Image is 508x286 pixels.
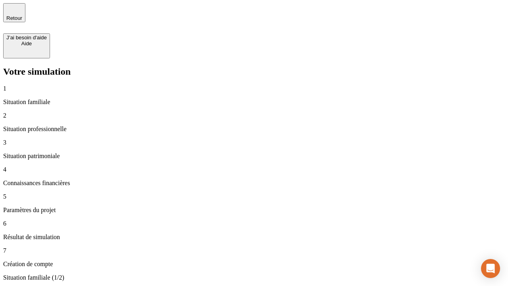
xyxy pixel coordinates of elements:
[3,3,25,22] button: Retour
[6,15,22,21] span: Retour
[3,247,505,254] p: 7
[481,259,500,278] div: Open Intercom Messenger
[3,220,505,227] p: 6
[3,126,505,133] p: Situation professionnelle
[6,35,47,41] div: J’ai besoin d'aide
[3,180,505,187] p: Connaissances financières
[3,166,505,173] p: 4
[3,261,505,268] p: Création de compte
[3,207,505,214] p: Paramètres du projet
[3,99,505,106] p: Situation familiale
[3,85,505,92] p: 1
[3,274,505,281] p: Situation familiale (1/2)
[3,66,505,77] h2: Votre simulation
[3,139,505,146] p: 3
[3,193,505,200] p: 5
[3,153,505,160] p: Situation patrimoniale
[3,234,505,241] p: Résultat de simulation
[6,41,47,46] div: Aide
[3,112,505,119] p: 2
[3,33,50,58] button: J’ai besoin d'aideAide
